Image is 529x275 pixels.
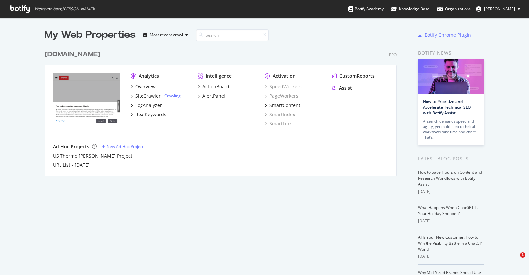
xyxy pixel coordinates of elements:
[389,52,397,58] div: Pro
[265,93,298,99] a: PageWorkers
[418,32,471,38] a: Botify Chrome Plugin
[437,6,471,12] div: Organizations
[423,99,471,115] a: How to Prioritize and Accelerate Technical SEO with Botify Assist
[198,93,225,99] a: AlertPanel
[150,33,183,37] div: Most recent crawl
[131,93,181,99] a: SiteCrawler- Crawling
[339,73,375,79] div: CustomReports
[45,50,103,59] a: [DOMAIN_NAME]
[102,144,143,149] a: New Ad-Hoc Project
[348,6,384,12] div: Botify Academy
[418,218,484,224] div: [DATE]
[520,252,525,258] span: 1
[131,83,156,90] a: Overview
[418,169,482,187] a: How to Save Hours on Content and Research Workflows with Botify Assist
[418,205,478,216] a: What Happens When ChatGPT Is Your Holiday Shopper?
[53,73,120,126] img: thermofisher.com
[265,83,302,90] a: SpeedWorkers
[507,252,522,268] iframe: Intercom live chat
[265,102,300,109] a: SmartContent
[141,30,191,40] button: Most recent crawl
[135,102,162,109] div: LogAnalyzer
[139,73,159,79] div: Analytics
[332,85,352,91] a: Assist
[265,120,292,127] a: SmartLink
[162,93,181,99] div: -
[202,83,229,90] div: ActionBoard
[202,93,225,99] div: AlertPanel
[418,253,484,259] div: [DATE]
[265,111,295,118] a: SmartIndex
[135,83,156,90] div: Overview
[45,42,402,176] div: grid
[107,144,143,149] div: New Ad-Hoc Project
[135,111,166,118] div: RealKeywords
[45,50,100,59] div: [DOMAIN_NAME]
[131,102,162,109] a: LogAnalyzer
[471,4,526,14] button: [PERSON_NAME]
[35,6,95,12] span: Welcome back, [PERSON_NAME] !
[423,119,479,140] div: AI search demands speed and agility, yet multi-step technical workflows take time and effort. Tha...
[131,111,166,118] a: RealKeywords
[198,83,229,90] a: ActionBoard
[196,29,269,41] input: Search
[273,73,296,79] div: Activation
[53,162,90,168] a: URL List - [DATE]
[53,153,132,159] a: US Thermo [PERSON_NAME] Project
[391,6,429,12] div: Knowledge Base
[206,73,232,79] div: Intelligence
[53,143,89,150] div: Ad-Hoc Projects
[418,59,484,94] img: How to Prioritize and Accelerate Technical SEO with Botify Assist
[269,102,300,109] div: SmartContent
[425,32,471,38] div: Botify Chrome Plugin
[418,49,484,57] div: Botify news
[135,93,161,99] div: SiteCrawler
[484,6,515,12] span: Genna Carbone
[418,234,484,252] a: AI Is Your New Customer: How to Win the Visibility Battle in a ChatGPT World
[332,73,375,79] a: CustomReports
[164,93,181,99] a: Crawling
[418,189,484,195] div: [DATE]
[418,155,484,162] div: Latest Blog Posts
[45,28,136,42] div: My Web Properties
[339,85,352,91] div: Assist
